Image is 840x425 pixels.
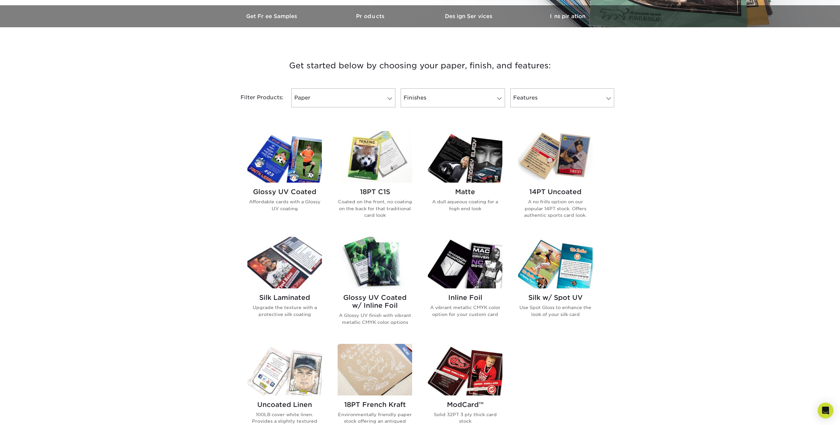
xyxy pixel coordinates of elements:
h2: Matte [428,188,502,196]
h2: Silk Laminated [247,294,322,302]
img: Glossy UV Coated Trading Cards [247,131,322,183]
p: Affordable cards with a Glossy UV coating [247,198,322,212]
img: Glossy UV Coated w/ Inline Foil Trading Cards [338,237,412,288]
a: Design Services [420,5,518,27]
a: Products [322,5,420,27]
img: New Product [396,344,412,364]
img: 14PT Uncoated Trading Cards [518,131,593,183]
a: Silk w/ Spot UV Trading Cards Silk w/ Spot UV Use Spot Gloss to enhance the look of your silk card [518,237,593,336]
p: A Glossy UV finish with vibrant metallic CMYK color options [338,312,412,325]
h3: Products [322,13,420,19]
a: 18PT C1S Trading Cards 18PT C1S Coated on the front, no coating on the back for that traditional ... [338,131,412,229]
a: Inline Foil Trading Cards Inline Foil A vibrant metallic CMYK color option for your custom card [428,237,502,336]
p: A no frills option on our popular 14PT stock. Offers authentic sports card look. [518,198,593,218]
h2: 14PT Uncoated [518,188,593,196]
h3: Get Free Samples [223,13,322,19]
a: Paper [291,88,395,107]
h2: Glossy UV Coated w/ Inline Foil [338,294,412,309]
h2: Glossy UV Coated [247,188,322,196]
h3: Design Services [420,13,518,19]
h2: Uncoated Linen [247,401,322,409]
p: A dull aqueous coating for a high end look [428,198,502,212]
p: Solid 32PT 3 ply thick card stock [428,411,502,425]
img: 18PT French Kraft Trading Cards [338,344,412,395]
div: Filter Products: [223,88,289,107]
p: A vibrant metallic CMYK color option for your custom card [428,304,502,318]
a: Get Free Samples [223,5,322,27]
h3: Inspiration [518,13,617,19]
h2: Inline Foil [428,294,502,302]
img: Silk w/ Spot UV Trading Cards [518,237,593,288]
img: Matte Trading Cards [428,131,502,183]
h2: Silk w/ Spot UV [518,294,593,302]
a: 14PT Uncoated Trading Cards 14PT Uncoated A no frills option on our popular 14PT stock. Offers au... [518,131,593,229]
img: 18PT C1S Trading Cards [338,131,412,183]
img: Inline Foil Trading Cards [428,237,502,288]
img: Silk Laminated Trading Cards [247,237,322,288]
p: Upgrade the texture with a protective silk coating [247,304,322,318]
h2: 18PT French Kraft [338,401,412,409]
a: Finishes [401,88,505,107]
h2: ModCard™ [428,401,502,409]
p: Use Spot Gloss to enhance the look of your silk card [518,304,593,318]
p: Coated on the front, no coating on the back for that traditional card look [338,198,412,218]
a: Features [510,88,614,107]
a: Glossy UV Coated w/ Inline Foil Trading Cards Glossy UV Coated w/ Inline Foil A Glossy UV finish ... [338,237,412,336]
a: Inspiration [518,5,617,27]
div: Open Intercom Messenger [818,403,833,418]
img: ModCard™ Trading Cards [428,344,502,395]
a: Glossy UV Coated Trading Cards Glossy UV Coated Affordable cards with a Glossy UV coating [247,131,322,229]
img: Uncoated Linen Trading Cards [247,344,322,395]
a: Silk Laminated Trading Cards Silk Laminated Upgrade the texture with a protective silk coating [247,237,322,336]
a: Matte Trading Cards Matte A dull aqueous coating for a high end look [428,131,502,229]
h3: Get started below by choosing your paper, finish, and features: [228,51,612,80]
h2: 18PT C1S [338,188,412,196]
